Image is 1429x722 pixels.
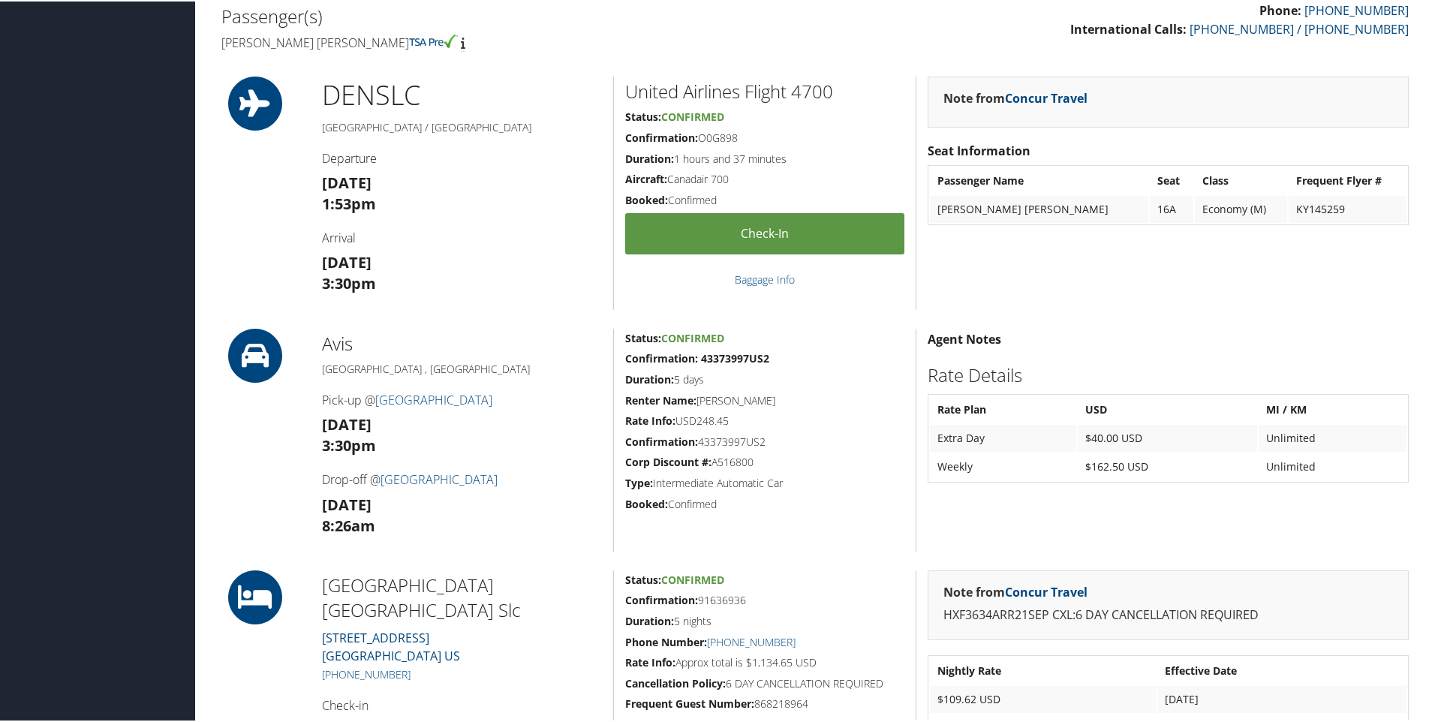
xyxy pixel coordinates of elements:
[322,171,372,191] strong: [DATE]
[1259,395,1406,422] th: MI / KM
[322,413,372,433] strong: [DATE]
[625,433,904,448] h5: 43373997US2
[322,514,375,534] strong: 8:26am
[409,33,458,47] img: tsa-precheck.png
[625,108,661,122] strong: Status:
[625,170,667,185] strong: Aircraft:
[625,170,904,185] h5: Canadair 700
[322,251,372,271] strong: [DATE]
[625,77,904,103] h2: United Airlines Flight 4700
[625,675,726,689] strong: Cancellation Policy:
[625,433,698,447] strong: Confirmation:
[1195,166,1287,193] th: Class
[1078,452,1257,479] td: $162.50 USD
[625,150,904,165] h5: 1 hours and 37 minutes
[375,390,492,407] a: [GEOGRAPHIC_DATA]
[1259,423,1406,450] td: Unlimited
[322,434,376,454] strong: 3:30pm
[943,604,1393,624] p: HXF3634ARR21SEP CXL:6 DAY CANCELLATION REQUIRED
[1195,194,1287,221] td: Economy (M)
[661,108,724,122] span: Confirmed
[625,329,661,344] strong: Status:
[625,191,668,206] strong: Booked:
[1070,20,1187,36] strong: International Calls:
[322,470,602,486] h4: Drop-off @
[707,633,796,648] a: [PHONE_NUMBER]
[625,654,675,668] strong: Rate Info:
[930,395,1076,422] th: Rate Plan
[930,684,1156,711] td: $109.62 USD
[1289,194,1406,221] td: KY145259
[943,582,1088,599] strong: Note from
[322,329,602,355] h2: Avis
[322,75,602,113] h1: DEN SLC
[625,129,904,144] h5: O0G898
[322,119,602,134] h5: [GEOGRAPHIC_DATA] / [GEOGRAPHIC_DATA]
[381,470,498,486] a: [GEOGRAPHIC_DATA]
[1005,582,1088,599] a: Concur Travel
[625,392,904,407] h5: [PERSON_NAME]
[1259,452,1406,479] td: Unlimited
[625,612,904,627] h5: 5 nights
[625,371,904,386] h5: 5 days
[625,591,698,606] strong: Confirmation:
[625,129,698,143] strong: Confirmation:
[735,271,795,285] a: Baggage Info
[1005,89,1088,105] a: Concur Travel
[322,390,602,407] h4: Pick-up @
[625,212,904,253] a: Check-in
[1259,1,1301,17] strong: Phone:
[625,453,904,468] h5: A516800
[943,89,1088,105] strong: Note from
[625,412,904,427] h5: USD248.45
[928,361,1409,387] h2: Rate Details
[322,571,602,621] h2: [GEOGRAPHIC_DATA] [GEOGRAPHIC_DATA] Slc
[625,495,668,510] strong: Booked:
[625,392,696,406] strong: Renter Name:
[661,329,724,344] span: Confirmed
[625,591,904,606] h5: 91636936
[930,656,1156,683] th: Nightly Rate
[625,675,904,690] h5: 6 DAY CANCELLATION REQUIRED
[322,628,460,663] a: [STREET_ADDRESS][GEOGRAPHIC_DATA] US
[625,453,711,468] strong: Corp Discount #:
[322,272,376,292] strong: 3:30pm
[322,696,602,712] h4: Check-in
[625,412,675,426] strong: Rate Info:
[930,194,1148,221] td: [PERSON_NAME] [PERSON_NAME]
[1150,166,1194,193] th: Seat
[930,423,1076,450] td: Extra Day
[625,695,904,710] h5: 868218964
[625,150,674,164] strong: Duration:
[1150,194,1194,221] td: 16A
[1289,166,1406,193] th: Frequent Flyer #
[625,474,653,489] strong: Type:
[625,350,769,364] strong: Confirmation: 43373997US2
[625,371,674,385] strong: Duration:
[1157,656,1406,683] th: Effective Date
[322,149,602,165] h4: Departure
[1157,684,1406,711] td: [DATE]
[322,493,372,513] strong: [DATE]
[625,571,661,585] strong: Status:
[221,2,804,28] h2: Passenger(s)
[930,166,1148,193] th: Passenger Name
[625,633,707,648] strong: Phone Number:
[1078,395,1257,422] th: USD
[1304,1,1409,17] a: [PHONE_NUMBER]
[625,191,904,206] h5: Confirmed
[322,192,376,212] strong: 1:53pm
[928,141,1030,158] strong: Seat Information
[322,666,411,680] a: [PHONE_NUMBER]
[322,228,602,245] h4: Arrival
[1078,423,1257,450] td: $40.00 USD
[625,695,754,709] strong: Frequent Guest Number:
[625,474,904,489] h5: Intermediate Automatic Car
[625,654,904,669] h5: Approx total is $1,134.65 USD
[661,571,724,585] span: Confirmed
[625,495,904,510] h5: Confirmed
[322,360,602,375] h5: [GEOGRAPHIC_DATA] , [GEOGRAPHIC_DATA]
[1190,20,1409,36] a: [PHONE_NUMBER] / [PHONE_NUMBER]
[928,329,1001,346] strong: Agent Notes
[625,612,674,627] strong: Duration:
